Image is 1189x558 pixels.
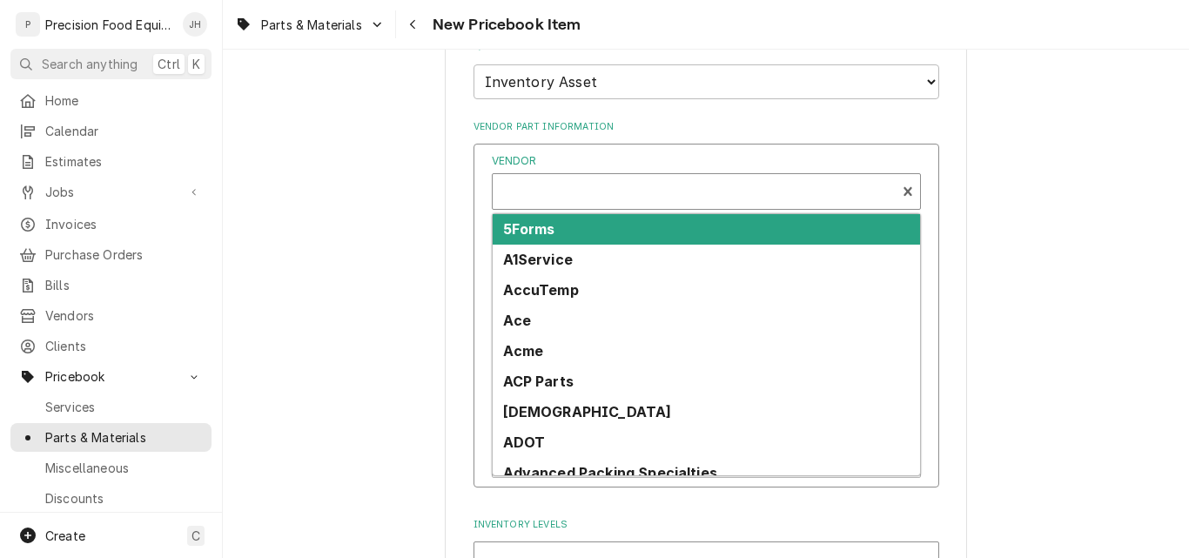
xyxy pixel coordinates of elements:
label: Vendor [492,153,921,169]
span: Invoices [45,215,203,233]
span: Miscellaneous [45,459,203,477]
span: Clients [45,337,203,355]
label: Inventory Levels [474,518,939,532]
span: Discounts [45,489,203,508]
span: Home [45,91,203,110]
a: Estimates [10,147,212,176]
span: Create [45,528,85,543]
span: Search anything [42,55,138,73]
button: Navigate back [400,10,427,38]
span: Pricebook [45,367,177,386]
a: Go to Jobs [10,178,212,206]
span: Ctrl [158,55,180,73]
strong: AccuTemp [503,281,579,299]
strong: Ace [503,312,531,329]
div: Precision Food Equipment LLC [45,16,173,34]
span: New Pricebook Item [427,13,581,37]
strong: ACP Parts [503,373,574,390]
a: Calendar [10,117,212,145]
span: Parts & Materials [45,428,203,447]
span: Calendar [45,122,203,140]
a: Go to Parts & Materials [228,10,392,39]
span: Services [45,398,203,416]
button: Search anythingCtrlK [10,49,212,79]
div: Jason Hertel's Avatar [183,12,207,37]
span: Purchase Orders [45,245,203,264]
span: C [191,527,200,545]
div: QuickBooks Inventory Asset Account [474,40,939,98]
a: Miscellaneous [10,454,212,482]
a: Bills [10,271,212,299]
strong: Advanced Packing Specialties [503,464,717,481]
a: Home [10,86,212,115]
a: Discounts [10,484,212,513]
div: JH [183,12,207,37]
a: Vendors [10,301,212,330]
div: Vendor Part Information [474,120,939,496]
div: Vendor [492,153,921,209]
strong: A1Service [503,251,573,268]
span: Bills [45,276,203,294]
span: Vendors [45,306,203,325]
strong: 5Forms [503,220,555,238]
a: Clients [10,332,212,360]
strong: [DEMOGRAPHIC_DATA] [503,403,672,420]
span: Jobs [45,183,177,201]
span: K [192,55,200,73]
strong: ADOT [503,434,546,451]
a: Parts & Materials [10,423,212,452]
a: Purchase Orders [10,240,212,269]
div: Vendor Part Cost Edit Form [492,153,921,370]
a: Go to Pricebook [10,362,212,391]
div: P [16,12,40,37]
strong: Acme [503,342,544,360]
label: Vendor Part Information [474,120,939,134]
a: Invoices [10,210,212,239]
span: Parts & Materials [261,16,362,34]
a: Services [10,393,212,421]
span: Estimates [45,152,203,171]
